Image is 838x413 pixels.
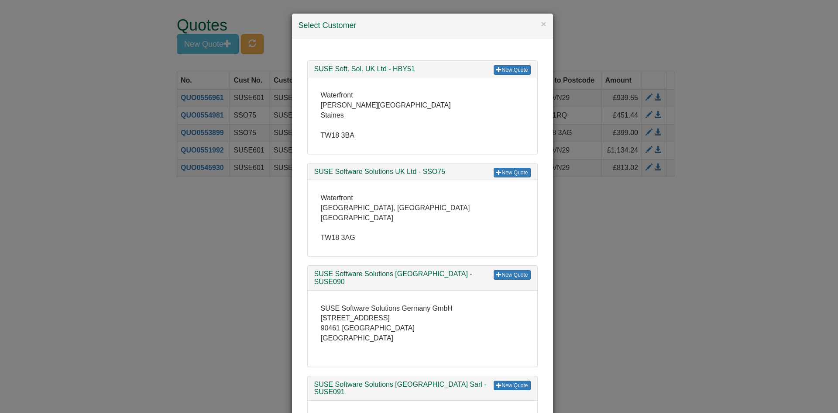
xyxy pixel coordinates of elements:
span: TW18 3BA [321,132,354,139]
span: [GEOGRAPHIC_DATA] [321,214,394,222]
a: New Quote [494,168,530,177]
span: [PERSON_NAME][GEOGRAPHIC_DATA] [321,101,451,109]
h3: SUSE Software Solutions [GEOGRAPHIC_DATA] Sarl - SUSE091 [314,381,531,396]
span: [STREET_ADDRESS] [321,314,390,322]
h3: SUSE Software Solutions [GEOGRAPHIC_DATA] - SUSE090 [314,270,531,285]
span: Staines [321,111,344,119]
a: New Quote [494,65,530,75]
span: 90461 [GEOGRAPHIC_DATA] [321,324,415,332]
span: Waterfront [321,194,353,201]
a: New Quote [494,270,530,280]
h3: SUSE Software Solutions UK Ltd - SSO75 [314,168,531,176]
span: [GEOGRAPHIC_DATA] [321,334,394,342]
h3: SUSE Soft. Sol. UK Ltd - HBY51 [314,65,531,73]
span: TW18 3AG [321,234,355,241]
a: New Quote [494,381,530,390]
span: Waterfront [321,91,353,99]
h4: Select Customer [299,20,546,31]
span: [GEOGRAPHIC_DATA], [GEOGRAPHIC_DATA] [321,204,470,212]
span: SUSE Software Solutions Germany GmbH [321,305,453,312]
button: × [541,19,546,28]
